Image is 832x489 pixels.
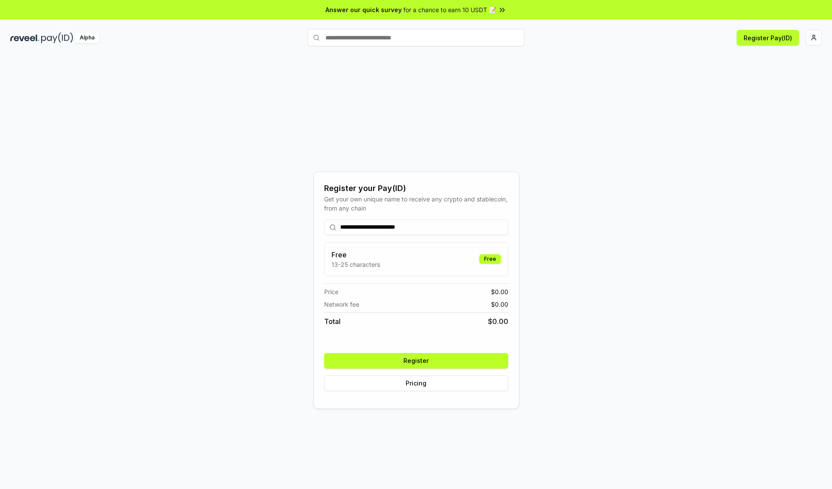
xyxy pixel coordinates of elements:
[324,300,359,309] span: Network fee
[324,353,508,369] button: Register
[331,260,380,269] p: 13-25 characters
[479,254,501,264] div: Free
[325,5,402,14] span: Answer our quick survey
[403,5,496,14] span: for a chance to earn 10 USDT 📝
[324,316,341,327] span: Total
[10,32,39,43] img: reveel_dark
[491,300,508,309] span: $ 0.00
[488,316,508,327] span: $ 0.00
[41,32,73,43] img: pay_id
[75,32,99,43] div: Alpha
[324,194,508,213] div: Get your own unique name to receive any crypto and stablecoin, from any chain
[324,376,508,391] button: Pricing
[324,287,338,296] span: Price
[331,249,380,260] h3: Free
[491,287,508,296] span: $ 0.00
[324,182,508,194] div: Register your Pay(ID)
[737,30,799,45] button: Register Pay(ID)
